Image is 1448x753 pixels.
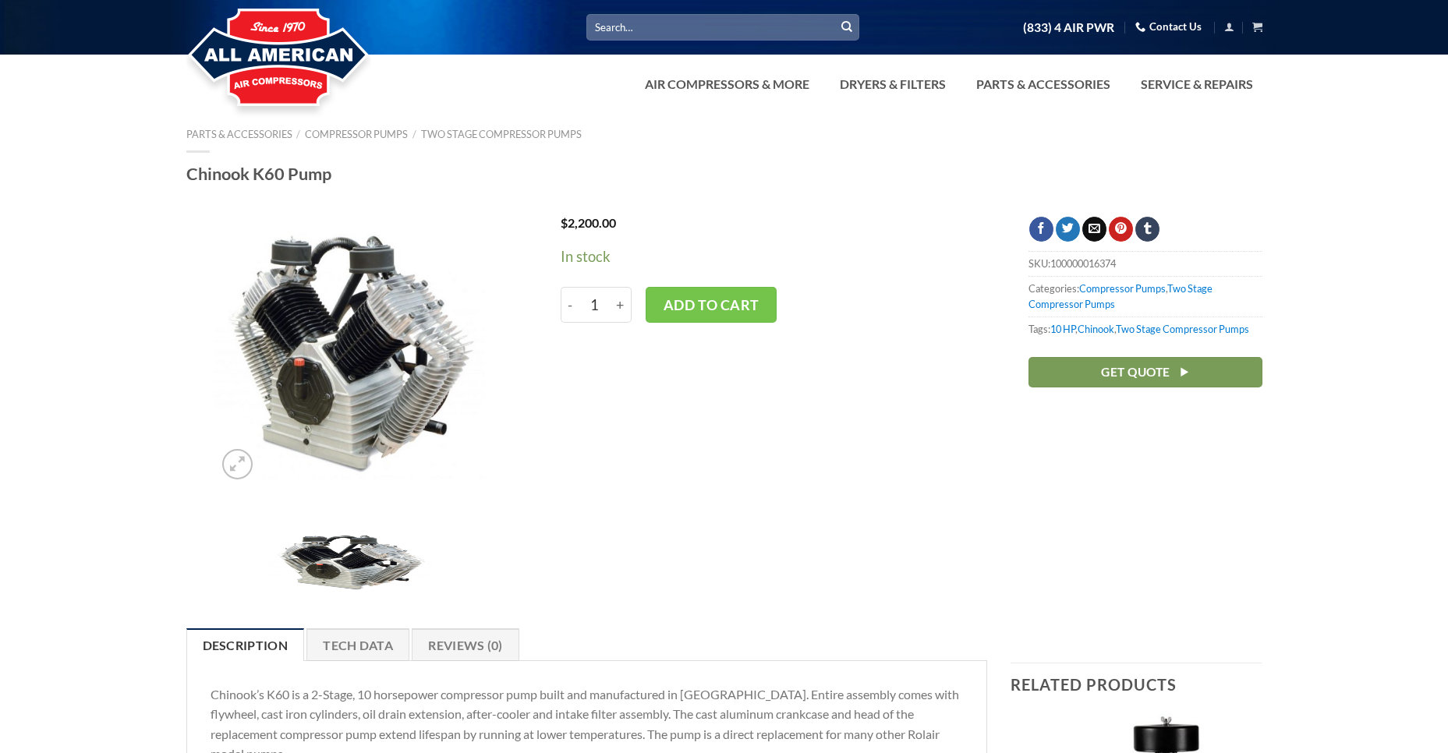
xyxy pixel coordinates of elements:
a: Dryers & Filters [830,69,955,100]
span: $ [561,215,568,230]
span: / [296,128,300,140]
input: + [609,287,632,323]
a: Tech Data [306,628,409,661]
span: 100000016374 [1050,257,1116,270]
img: Chinook K100 Pump [268,531,432,593]
span: Categories: , [1028,276,1262,316]
a: Compressor Pumps [1079,282,1166,295]
span: Tags: , , [1028,316,1262,341]
a: (833) 4 AIR PWR [1023,14,1114,41]
a: Compressor Pumps [305,128,408,140]
a: Share on Facebook [1029,217,1053,242]
bdi: 2,200.00 [561,215,616,230]
a: Contact Us [1135,15,1202,39]
p: In stock [561,246,982,268]
span: SKU: [1028,251,1262,275]
a: Description [186,628,305,661]
a: Get Quote [1028,357,1262,387]
a: Login [1224,17,1234,37]
a: Email to a Friend [1082,217,1106,242]
a: Pin on Pinterest [1109,217,1133,242]
a: Share on Tumblr [1135,217,1159,242]
img: CHINOOK K60 10HP COMPRESSOR PUMP [214,217,485,487]
a: Parts & Accessories [967,69,1120,100]
a: Reviews (0) [412,628,519,661]
a: Share on Twitter [1056,217,1080,242]
a: Air Compressors & More [635,69,819,100]
a: Service & Repairs [1131,69,1262,100]
h3: Related products [1011,663,1262,705]
input: Product quantity [580,287,609,323]
span: / [412,128,416,140]
a: Two Stage Compressor Pumps [421,128,582,140]
a: Two Stage Compressor Pumps [1116,323,1249,335]
a: Chinook [1078,323,1114,335]
span: Get Quote [1101,362,1170,382]
input: Search… [586,14,859,40]
button: Submit [835,16,859,39]
a: Parts & Accessories [186,128,292,140]
h1: Chinook K60 Pump [186,163,1262,185]
input: - [561,287,580,323]
a: 10 HP [1050,323,1075,335]
button: Add to cart [646,287,777,323]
